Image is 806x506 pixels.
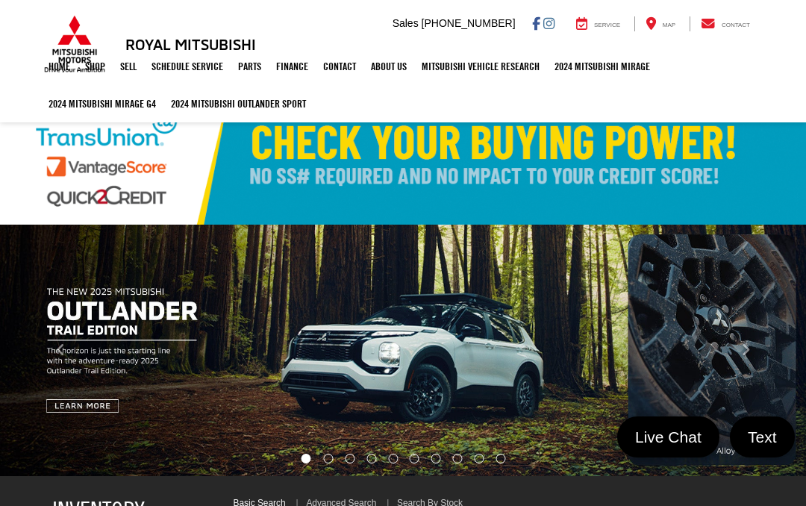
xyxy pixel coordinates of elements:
a: 2024 Mitsubishi Mirage G4 [41,85,163,122]
a: Contact [690,16,761,31]
h3: Royal Mitsubishi [125,36,256,52]
a: 2024 Mitsubishi Mirage [547,48,657,85]
span: Live Chat [628,427,709,447]
a: Schedule Service: Opens in a new tab [144,48,231,85]
img: Mitsubishi [41,15,108,73]
a: Live Chat [617,416,719,457]
a: Service [565,16,631,31]
li: Go to slide number 4. [366,454,376,463]
li: Go to slide number 2. [323,454,333,463]
a: Sell [113,48,144,85]
a: Facebook: Click to visit our Facebook page [532,17,540,29]
span: Map [663,22,675,28]
button: Click to view next picture. [685,254,806,447]
a: Home [41,48,78,85]
a: Finance [269,48,316,85]
a: 2024 Mitsubishi Outlander SPORT [163,85,313,122]
a: Text [730,416,795,457]
li: Go to slide number 8. [453,454,463,463]
a: Map [634,16,687,31]
li: Go to slide number 1. [301,454,310,463]
a: Instagram: Click to visit our Instagram page [543,17,554,29]
li: Go to slide number 3. [345,454,354,463]
li: Go to slide number 10. [496,454,506,463]
li: Go to slide number 6. [410,454,419,463]
a: Shop [78,48,113,85]
li: Go to slide number 9. [475,454,484,463]
span: Sales [393,17,419,29]
span: Contact [722,22,750,28]
a: Parts: Opens in a new tab [231,48,269,85]
span: Service [594,22,620,28]
a: Mitsubishi Vehicle Research [414,48,547,85]
a: About Us [363,48,414,85]
span: Text [740,427,784,447]
li: Go to slide number 5. [388,454,398,463]
li: Go to slide number 7. [431,454,441,463]
span: [PHONE_NUMBER] [422,17,516,29]
a: Contact [316,48,363,85]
